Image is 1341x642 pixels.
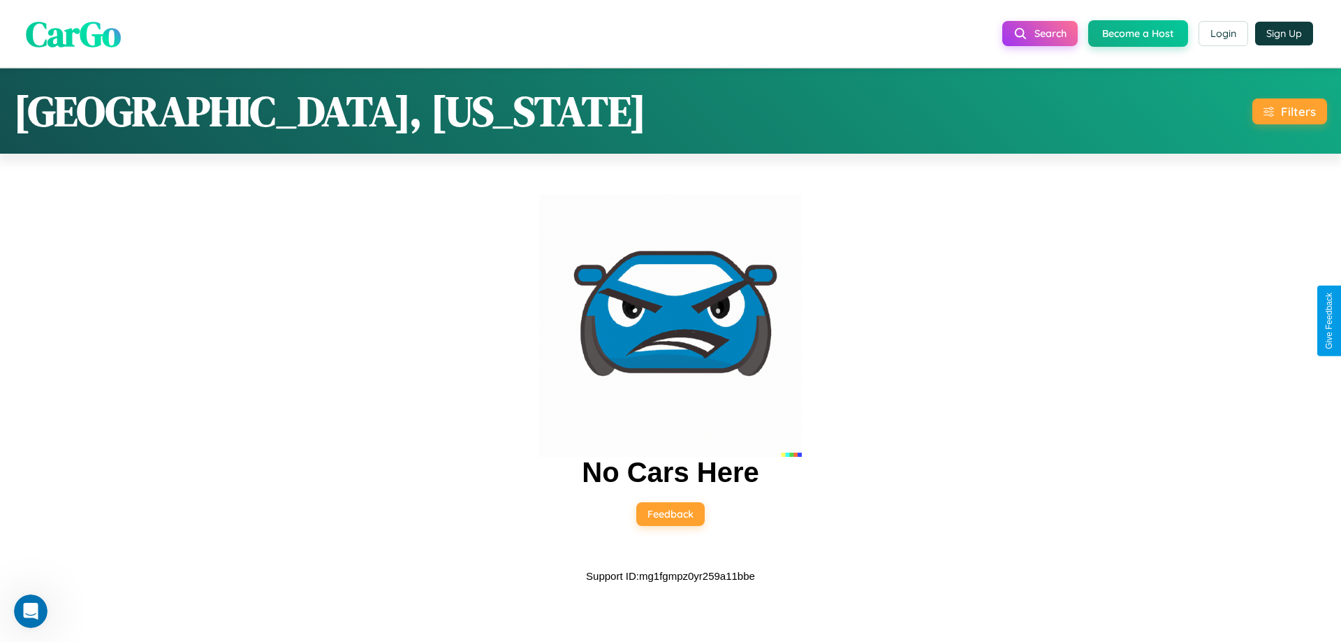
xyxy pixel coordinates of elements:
button: Login [1199,21,1248,46]
button: Search [1002,21,1078,46]
div: Filters [1281,104,1316,119]
img: car [539,194,802,457]
button: Sign Up [1255,22,1313,45]
h2: No Cars Here [582,457,759,488]
button: Feedback [636,502,705,526]
h1: [GEOGRAPHIC_DATA], [US_STATE] [14,82,646,140]
button: Become a Host [1088,20,1188,47]
div: Give Feedback [1324,293,1334,349]
p: Support ID: mg1fgmpz0yr259a11bbe [586,567,755,585]
button: Filters [1252,99,1327,124]
span: CarGo [26,9,121,57]
span: Search [1034,27,1067,40]
iframe: Intercom live chat [14,594,47,628]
